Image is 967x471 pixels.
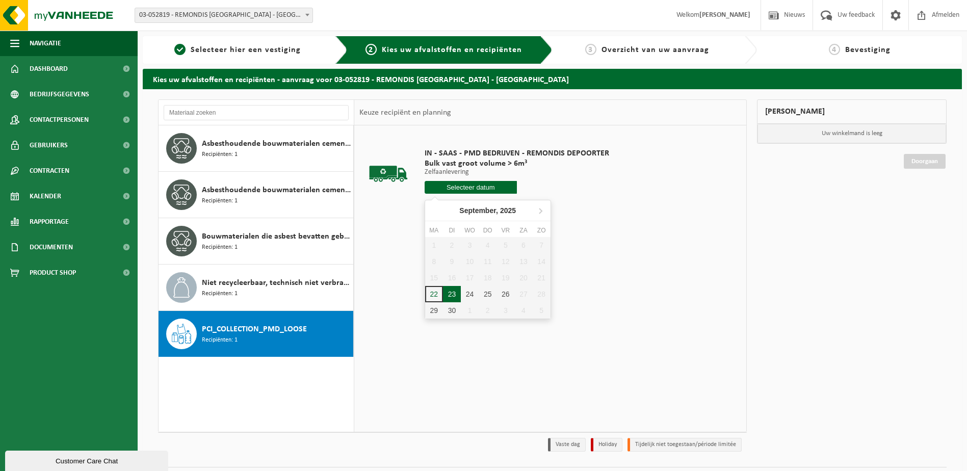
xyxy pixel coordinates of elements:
[202,150,238,160] span: Recipiënten: 1
[425,181,517,194] input: Selecteer datum
[425,148,609,159] span: IN - SAAS - PMD BEDRIJVEN - REMONDIS DEPOORTER
[548,438,586,452] li: Vaste dag
[365,44,377,55] span: 2
[30,184,61,209] span: Kalender
[496,225,514,235] div: vr
[5,449,170,471] iframe: chat widget
[159,311,354,357] button: PCI_COLLECTION_PMD_LOOSE Recipiënten: 1
[455,202,520,219] div: September,
[30,133,68,158] span: Gebruikers
[202,196,238,206] span: Recipiënten: 1
[585,44,596,55] span: 3
[202,289,238,299] span: Recipiënten: 1
[829,44,840,55] span: 4
[479,302,496,319] div: 2
[30,260,76,285] span: Product Shop
[479,225,496,235] div: do
[425,159,609,169] span: Bulk vast groot volume > 6m³
[461,286,479,302] div: 24
[148,44,327,56] a: 1Selecteer hier een vestiging
[591,438,622,452] li: Holiday
[164,105,349,120] input: Materiaal zoeken
[425,286,443,302] div: 22
[904,154,946,169] a: Doorgaan
[699,11,750,19] strong: [PERSON_NAME]
[461,225,479,235] div: wo
[159,218,354,265] button: Bouwmaterialen die asbest bevatten gebonden aan cement, bitumen, kunststof of lijm (hechtgebonden...
[30,107,89,133] span: Contactpersonen
[757,99,947,124] div: [PERSON_NAME]
[443,302,461,319] div: 30
[30,82,89,107] span: Bedrijfsgegevens
[628,438,742,452] li: Tijdelijk niet toegestaan/période limitée
[425,302,443,319] div: 29
[202,230,351,243] span: Bouwmaterialen die asbest bevatten gebonden aan cement, bitumen, kunststof of lijm (hechtgebonden...
[202,138,351,150] span: Asbesthoudende bouwmaterialen cementgebonden (hechtgebonden)
[159,125,354,172] button: Asbesthoudende bouwmaterialen cementgebonden (hechtgebonden) Recipiënten: 1
[159,265,354,311] button: Niet recycleerbaar, technisch niet verbrandbaar afval (brandbaar) Recipiënten: 1
[159,172,354,218] button: Asbesthoudende bouwmaterialen cementgebonden met isolatie(hechtgebonden) Recipiënten: 1
[496,302,514,319] div: 3
[500,207,516,214] i: 2025
[602,46,709,54] span: Overzicht van uw aanvraag
[443,286,461,302] div: 23
[30,31,61,56] span: Navigatie
[30,56,68,82] span: Dashboard
[443,225,461,235] div: di
[135,8,312,22] span: 03-052819 - REMONDIS WEST-VLAANDEREN - OOSTENDE
[514,225,532,235] div: za
[143,69,962,89] h2: Kies uw afvalstoffen en recipiënten - aanvraag voor 03-052819 - REMONDIS [GEOGRAPHIC_DATA] - [GEO...
[174,44,186,55] span: 1
[135,8,313,23] span: 03-052819 - REMONDIS WEST-VLAANDEREN - OOSTENDE
[191,46,301,54] span: Selecteer hier een vestiging
[845,46,891,54] span: Bevestiging
[496,286,514,302] div: 26
[202,184,351,196] span: Asbesthoudende bouwmaterialen cementgebonden met isolatie(hechtgebonden)
[30,234,73,260] span: Documenten
[30,209,69,234] span: Rapportage
[757,124,946,143] p: Uw winkelmand is leeg
[461,302,479,319] div: 1
[425,169,609,176] p: Zelfaanlevering
[354,100,456,125] div: Keuze recipiënt en planning
[202,243,238,252] span: Recipiënten: 1
[202,323,307,335] span: PCI_COLLECTION_PMD_LOOSE
[425,225,443,235] div: ma
[30,158,69,184] span: Contracten
[479,286,496,302] div: 25
[533,225,551,235] div: zo
[382,46,522,54] span: Kies uw afvalstoffen en recipiënten
[202,277,351,289] span: Niet recycleerbaar, technisch niet verbrandbaar afval (brandbaar)
[202,335,238,345] span: Recipiënten: 1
